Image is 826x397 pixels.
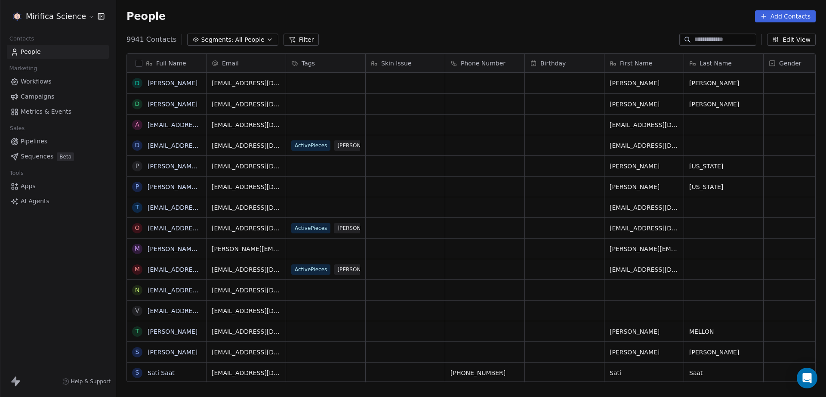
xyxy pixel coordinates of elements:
[126,10,166,23] span: People
[212,183,280,191] span: [EMAIL_ADDRESS][DOMAIN_NAME]
[21,47,41,56] span: People
[212,162,280,171] span: [EMAIL_ADDRESS][DOMAIN_NAME]
[797,368,817,388] div: Open Intercom Messenger
[212,327,280,336] span: [EMAIL_ADDRESS][DOMAIN_NAME]
[700,59,732,68] span: Last Name
[148,183,232,190] a: [PERSON_NAME][US_STATE]
[755,10,816,22] button: Add Contacts
[136,347,139,357] div: S
[610,162,678,171] span: [PERSON_NAME]
[610,183,678,191] span: [PERSON_NAME]
[291,223,330,233] span: ActivePieces
[689,183,758,191] span: [US_STATE]
[148,266,253,273] a: [EMAIL_ADDRESS][DOMAIN_NAME]
[21,77,52,86] span: Workflows
[610,100,678,109] span: [PERSON_NAME]
[148,369,175,376] a: Sati Saat
[136,161,139,171] div: P
[689,100,758,109] span: [PERSON_NAME]
[148,225,253,232] a: [EMAIL_ADDRESS][DOMAIN_NAME]
[212,79,280,87] span: [EMAIL_ADDRESS][DOMAIN_NAME]
[610,327,678,336] span: [PERSON_NAME]
[779,59,801,68] span: Gender
[540,59,566,68] span: Birthday
[610,121,678,129] span: [EMAIL_ADDRESS][DOMAIN_NAME]
[366,54,445,72] div: Skin Issue
[212,121,280,129] span: [EMAIL_ADDRESS][DOMAIN_NAME]
[610,141,678,150] span: [EMAIL_ADDRESS][DOMAIN_NAME]
[7,45,109,59] a: People
[148,349,197,356] a: [PERSON_NAME]
[381,59,411,68] span: Skin Issue
[148,245,303,252] a: [PERSON_NAME][EMAIL_ADDRESS][DOMAIN_NAME]
[610,224,678,233] span: [EMAIL_ADDRESS][DOMAIN_NAME]
[21,152,53,161] span: Sequences
[291,264,330,275] span: ActivePieces
[148,80,197,87] a: [PERSON_NAME]
[62,378,111,385] a: Help & Support
[148,287,253,294] a: [EMAIL_ADDRESS][DOMAIN_NAME]
[610,348,678,357] span: [PERSON_NAME]
[302,59,315,68] span: Tags
[135,306,139,315] div: v
[212,100,280,109] span: [EMAIL_ADDRESS][DOMAIN_NAME]
[21,92,54,101] span: Campaigns
[126,34,176,45] span: 9941 Contacts
[21,197,49,206] span: AI Agents
[767,34,816,46] button: Edit View
[684,54,763,72] div: Last Name
[135,120,139,129] div: a
[148,121,253,128] a: [EMAIL_ADDRESS][DOMAIN_NAME]
[7,179,109,193] a: Apps
[7,194,109,208] a: AI Agents
[450,369,519,377] span: [PHONE_NUMBER]
[7,149,109,164] a: SequencesBeta
[445,54,524,72] div: Phone Number
[284,34,319,46] button: Filter
[689,348,758,357] span: [PERSON_NAME]
[135,141,140,150] div: d
[127,73,206,382] div: grid
[6,167,27,180] span: Tools
[21,107,71,116] span: Metrics & Events
[148,163,232,170] a: [PERSON_NAME][US_STATE]
[148,142,253,149] a: [EMAIL_ADDRESS][DOMAIN_NAME]
[135,244,140,253] div: m
[206,54,286,72] div: Email
[212,203,280,212] span: [EMAIL_ADDRESS][DOMAIN_NAME]
[7,90,109,104] a: Campaigns
[135,265,140,274] div: m
[148,204,253,211] a: [EMAIL_ADDRESS][DOMAIN_NAME]
[7,105,109,119] a: Metrics & Events
[212,265,280,274] span: [EMAIL_ADDRESS][DOMAIN_NAME]
[610,79,678,87] span: [PERSON_NAME]
[136,182,139,191] div: P
[212,141,280,150] span: [EMAIL_ADDRESS][DOMAIN_NAME]
[212,348,280,357] span: [EMAIL_ADDRESS][DOMAIN_NAME]
[6,122,28,135] span: Sales
[156,59,186,68] span: Full Name
[135,223,139,233] div: o
[461,59,505,68] span: Phone Number
[148,101,197,108] a: [PERSON_NAME]
[135,99,140,109] div: D
[604,54,684,72] div: First Name
[610,369,678,377] span: Sati
[689,327,758,336] span: MELLON
[21,182,36,191] span: Apps
[610,203,678,212] span: [EMAIL_ADDRESS][DOMAIN_NAME]
[212,369,280,377] span: [EMAIL_ADDRESS][DOMAIN_NAME]
[212,307,280,315] span: [EMAIL_ADDRESS][DOMAIN_NAME]
[212,245,280,253] span: [PERSON_NAME][EMAIL_ADDRESS][DOMAIN_NAME]
[136,203,139,212] div: t
[334,264,398,275] span: [PERSON_NAME][URL]
[135,79,140,88] div: D
[7,74,109,89] a: Workflows
[212,286,280,295] span: [EMAIL_ADDRESS][DOMAIN_NAME]
[689,369,758,377] span: Saat
[212,224,280,233] span: [EMAIL_ADDRESS][DOMAIN_NAME]
[71,378,111,385] span: Help & Support
[222,59,239,68] span: Email
[286,54,365,72] div: Tags
[201,35,233,44] span: Segments:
